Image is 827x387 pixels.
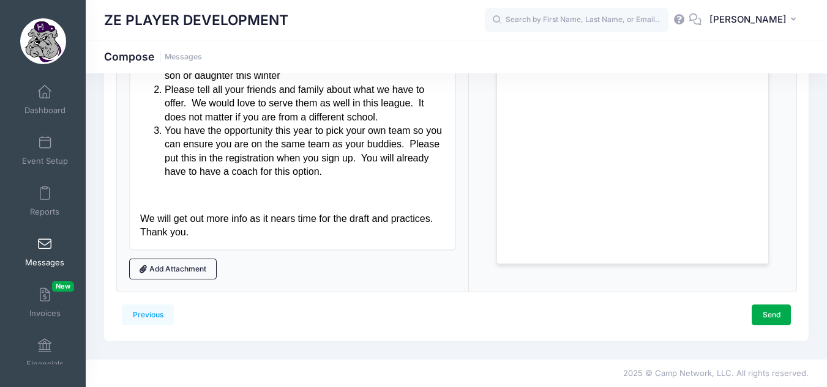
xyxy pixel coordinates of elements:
[29,308,61,319] span: Invoices
[26,359,64,369] span: Financials
[702,6,809,34] button: [PERSON_NAME]
[34,56,315,83] li: WE STILL NEED COACHES. please consider coaching your son or daughter this winter
[709,13,787,26] span: [PERSON_NAME]
[104,6,288,34] h1: ZE PLAYER DEVELOPMENT
[10,212,315,240] p: We will get out more info as it nears time for the draft and practices. Thank you.
[16,332,74,375] a: Financials
[16,78,74,121] a: Dashboard
[52,281,74,292] span: New
[16,230,74,273] a: Messages
[16,180,74,223] a: Reports
[485,8,668,32] input: Search by First Name, Last Name, or Email...
[104,50,202,63] h1: Compose
[122,304,174,325] a: Previous
[34,83,315,124] li: Please tell all your friends and family about what we have to offer. We would love to serve them ...
[16,281,74,324] a: InvoicesNew
[623,368,809,378] span: 2025 © Camp Network, LLC. All rights reserved.
[752,304,791,325] a: Send
[30,207,59,217] span: Reports
[16,129,74,172] a: Event Setup
[25,257,64,268] span: Messages
[20,18,66,64] img: ZE PLAYER DEVELOPMENT
[24,105,65,116] span: Dashboard
[129,259,217,279] a: Add Attachment
[22,156,68,166] span: Event Setup
[34,124,315,179] li: You have the opportunity this year to pick your own team so you can ensure you are on the same te...
[165,53,202,62] a: Messages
